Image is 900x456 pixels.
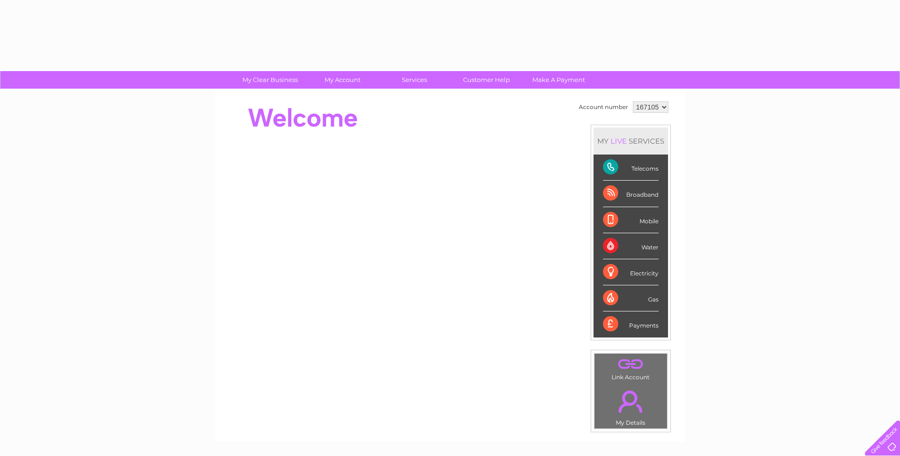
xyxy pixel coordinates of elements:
div: Electricity [603,259,659,285]
a: My Clear Business [231,71,309,89]
div: Payments [603,311,659,337]
a: Services [375,71,454,89]
div: Gas [603,285,659,311]
a: My Account [303,71,381,89]
a: . [597,356,665,373]
div: Water [603,233,659,259]
a: Customer Help [447,71,526,89]
a: Make A Payment [520,71,598,89]
td: Link Account [594,353,668,383]
div: Telecoms [603,155,659,181]
td: Account number [576,99,631,115]
a: . [597,385,665,418]
td: My Details [594,383,668,429]
div: Mobile [603,207,659,233]
div: Broadband [603,181,659,207]
div: MY SERVICES [594,128,668,155]
div: LIVE [609,137,629,146]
